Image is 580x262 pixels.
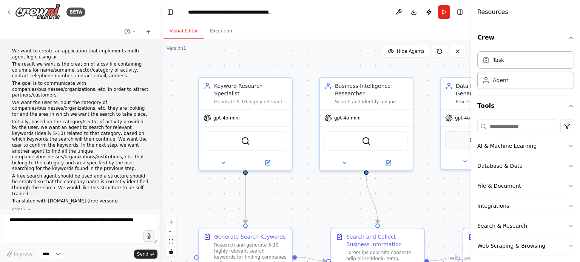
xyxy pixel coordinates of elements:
div: Crew [477,48,574,95]
div: Search and Collect Business Information [346,233,420,248]
div: Keyword Research Specialist [214,82,287,97]
button: Crew [477,27,574,48]
button: Switch to previous chat [121,27,139,36]
div: File & Document [477,182,521,190]
button: Execution [204,23,238,39]
div: Task [493,56,504,64]
p: The result we want is the creation of a csv file containing columns for name/surname, sector/cate... [12,61,148,79]
img: SerperDevTool [241,136,250,146]
h4: Resources [477,8,508,17]
div: Data Processing and CSV Generator [456,82,529,97]
div: React Flow controls [166,217,176,256]
img: Logo [15,3,60,20]
p: We want the user to input the category of companies/businesses/organizations, etc. they are looki... [12,100,148,118]
button: Open in side panel [367,158,410,167]
button: zoom in [166,217,176,227]
nav: breadcrumb [188,8,273,16]
div: Generate 5-10 highly relevant and specific search keywords for the given {business_category} that... [214,99,287,105]
img: SerperDevTool [362,136,371,146]
div: Version 1 [167,45,186,51]
span: gpt-4o-mini [213,115,240,121]
div: Process the collected business information and create a properly formatted CSV file with columns ... [456,99,529,105]
p: The goal is to communicate with companies/businesses/organizations, etc. in order to attract part... [12,81,148,98]
div: Integrations [477,202,509,210]
div: Business Intelligence ResearcherSearch and identify unique companies, businesses, organizations, ... [319,77,413,171]
div: Data Processing and CSV GeneratorProcess the collected business information and create a properly... [440,77,534,170]
button: Tools [477,95,574,116]
button: AI & Machine Learning [477,136,574,156]
div: 07:51 μ.μ. [12,207,148,213]
div: Business Intelligence Researcher [335,82,408,97]
p: Translated with [DOMAIN_NAME] (free version) [12,198,148,204]
button: Start a new chat [142,27,154,36]
p: Initially, based on the category/sector of activity provided by the user, we want an agent to sea... [12,119,148,172]
span: Hide Agents [397,48,424,54]
a: React Flow attribution [450,256,470,260]
div: Search & Research [477,222,527,230]
div: BETA [66,8,85,17]
g: Edge from 1cef6617-6868-418d-b305-8c8c375e51f6 to dce668fd-8559-4b90-9f4f-47b8cccc13e0 [362,174,381,223]
button: Click to speak your automation idea [143,230,154,242]
button: Hide right sidebar [455,7,465,17]
span: Improve [14,251,32,257]
button: Open in side panel [246,158,289,167]
button: Visual Editor [164,23,204,39]
span: gpt-4o-mini [334,115,361,121]
p: A free search agent should be used and a structure should be created so that the company name is ... [12,173,148,197]
button: Integrations [477,196,574,216]
div: Tools [477,116,574,262]
button: Send [134,250,157,259]
div: Web Scraping & Browsing [477,242,545,250]
div: Search and identify unique companies, businesses, organizations, and institutions specifically lo... [335,99,408,105]
div: AI & Machine Learning [477,142,537,150]
p: We want to create an application that implements multi-agent logic using ai. [12,48,148,60]
button: Improve [3,249,36,259]
button: Hide left sidebar [165,7,176,17]
button: Database & Data [477,156,574,176]
div: Generate Search Keywords [214,233,285,241]
button: toggle interactivity [166,247,176,256]
span: Send [137,251,148,257]
button: Search & Research [477,216,574,236]
span: gpt-4o-mini [455,115,481,121]
button: Web Scraping & Browsing [477,236,574,256]
div: Database & Data [477,162,523,170]
button: File & Document [477,176,574,196]
div: Agent [493,77,508,84]
button: fit view [166,237,176,247]
div: Keyword Research SpecialistGenerate 5-10 highly relevant and specific search keywords for the giv... [198,77,293,171]
button: zoom out [166,227,176,237]
button: Hide Agents [383,45,429,57]
g: Edge from dd9c2b67-ab71-4cab-94dd-fd1edf9ebb96 to a352bf2f-26eb-4a18-8b5c-60eb6af8f559 [242,167,249,223]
